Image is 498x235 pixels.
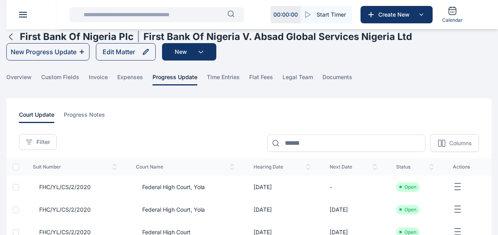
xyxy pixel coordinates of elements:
td: [DATE] [244,176,320,198]
button: Edit Matter [96,43,156,61]
a: Federal High Court, Yola [136,183,235,191]
span: Calendar [442,17,463,23]
span: actions [453,164,482,170]
span: status [396,164,434,170]
td: [DATE] [244,198,320,221]
span: suit number [33,164,117,170]
span: expenses [117,73,143,85]
a: custom fields [41,73,89,85]
td: [DATE] [320,198,387,221]
span: court name [136,164,235,170]
a: legal team [282,73,322,85]
a: FHC/YL/CS/2/2020 [33,206,117,214]
a: Calendar [439,3,466,27]
span: court update [19,111,54,123]
td: - [320,176,387,198]
div: Edit Matter [103,47,135,57]
span: documents [322,73,352,85]
a: overview [6,73,41,85]
button: New Progress Update [6,43,90,61]
span: overview [6,73,32,85]
button: Filter [19,134,57,150]
span: hearing date [254,164,311,170]
button: Columns [430,134,479,152]
span: invoice [89,73,108,85]
a: Federal High Court, Yola [136,206,235,214]
span: | [137,30,140,43]
a: progress notes [64,111,114,123]
a: court update [19,111,64,123]
h1: First Bank Of Nigeria V. Absad Global Services Nigeria Ltd [143,30,412,43]
a: FHC/YL/CS/2/2020 [33,183,117,191]
span: Create New [375,11,416,19]
button: Create New [361,6,433,23]
span: FHC/YL/CS/2/2020 [33,183,91,191]
span: custom fields [41,73,79,85]
div: New Progress Update [11,47,76,57]
span: Federal High Court, Yola [136,206,205,214]
a: documents [322,73,362,85]
button: New [162,43,216,61]
a: invoice [89,73,117,85]
span: FHC/YL/CS/2/2020 [33,206,91,214]
span: Filter [36,138,50,146]
a: flat fees [249,73,282,85]
a: time entries [207,73,249,85]
span: legal team [282,73,313,85]
button: Start Timer [301,6,352,23]
span: flat fees [249,73,273,85]
a: progress update [153,73,207,85]
span: Start Timer [317,11,346,19]
span: progress notes [64,111,105,123]
span: next date [330,164,377,170]
p: 00 : 00 : 00 [273,11,298,19]
a: expenses [117,73,153,85]
h1: First Bank Of Nigeria Plc [20,30,134,43]
span: time entries [207,73,240,85]
p: Columns [449,139,471,147]
li: Open [399,184,416,190]
span: progress update [153,73,197,85]
li: Open [399,207,416,213]
span: Federal High Court, Yola [136,183,205,191]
